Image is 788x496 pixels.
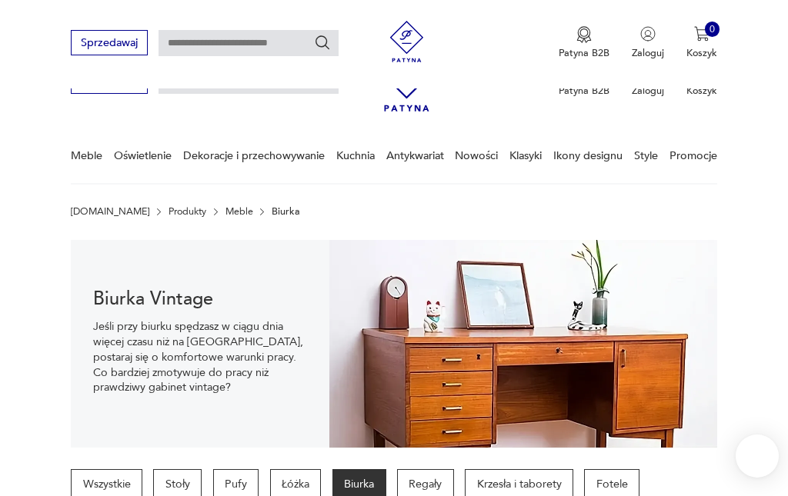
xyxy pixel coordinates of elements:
a: Nowości [455,129,498,182]
p: Biurka [272,206,300,217]
iframe: Smartsupp widget button [736,434,779,478]
img: Patyna - sklep z meblami i dekoracjami vintage [381,21,432,62]
a: Klasyki [509,129,542,182]
a: Meble [225,206,253,217]
button: Patyna B2B [559,26,609,60]
a: Kuchnia [336,129,375,182]
a: Ikona medaluPatyna B2B [559,26,609,60]
img: Ikonka użytkownika [640,26,656,42]
a: Style [634,129,658,182]
button: Szukaj [314,34,331,51]
a: Sprzedawaj [71,39,147,48]
p: Patyna B2B [559,46,609,60]
h1: Biurka Vintage [93,291,307,308]
a: Antykwariat [386,129,444,182]
a: [DOMAIN_NAME] [71,206,149,217]
p: Zaloguj [632,46,664,60]
p: Patyna B2B [559,84,609,98]
img: Ikona medalu [576,26,592,43]
p: Koszyk [686,84,717,98]
p: Koszyk [686,46,717,60]
a: Dekoracje i przechowywanie [183,129,325,182]
button: Sprzedawaj [71,30,147,55]
img: 217794b411677fc89fd9d93ef6550404.webp [329,240,717,448]
a: Oświetlenie [114,129,172,182]
p: Jeśli przy biurku spędzasz w ciągu dnia więcej czasu niż na [GEOGRAPHIC_DATA], postaraj się o kom... [93,319,307,395]
img: Ikona koszyka [694,26,710,42]
a: Promocje [669,129,717,182]
button: Zaloguj [632,26,664,60]
a: Meble [71,129,102,182]
div: 0 [705,22,720,37]
a: Produkty [169,206,206,217]
p: Zaloguj [632,84,664,98]
a: Ikony designu [553,129,623,182]
button: 0Koszyk [686,26,717,60]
